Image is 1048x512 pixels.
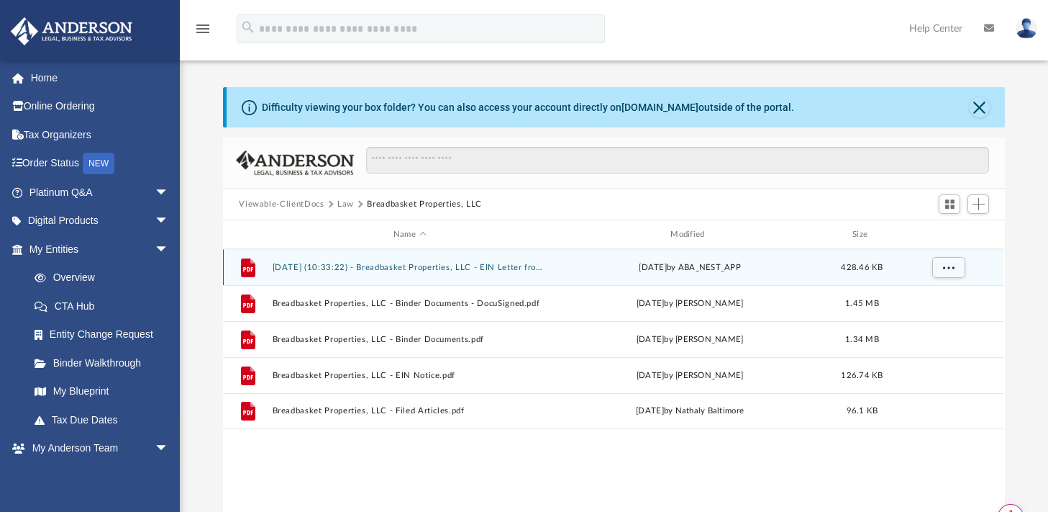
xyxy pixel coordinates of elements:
button: Breadbasket Properties, LLC - EIN Notice.pdf [273,371,547,380]
button: Close [970,97,990,117]
span: arrow_drop_down [155,434,183,464]
img: User Pic [1016,18,1037,39]
button: Breadbasket Properties, LLC - Filed Articles.pdf [273,406,547,416]
a: Home [10,63,191,92]
a: Binder Walkthrough [20,349,191,377]
a: [DOMAIN_NAME] [621,102,698,113]
img: Anderson Advisors Platinum Portal [6,17,137,45]
div: id [898,228,998,241]
span: 428.46 KB [842,264,883,271]
button: Switch to Grid View [939,194,960,215]
button: Viewable-ClientDocs [239,198,324,211]
button: Law [337,198,354,211]
div: Name [272,228,547,241]
i: menu [194,20,211,37]
a: Overview [20,264,191,292]
a: Tax Organizers [10,120,191,149]
button: [DATE] (10:33:22) - Breadbasket Properties, LLC - EIN Letter from IRS.pdf [273,263,547,272]
button: Add [967,194,989,215]
div: [DATE] by Nathaly Baltimore [553,405,827,418]
a: Order StatusNEW [10,149,191,179]
button: Breadbasket Properties, LLC - Binder Documents.pdf [273,335,547,344]
span: arrow_drop_down [155,235,183,264]
a: Tax Due Dates [20,405,191,434]
span: 126.74 KB [842,372,883,379]
a: My Anderson Teamarrow_drop_down [10,434,183,463]
div: NEW [83,153,114,174]
span: 1.45 MB [845,300,879,307]
span: 96.1 KB [847,407,878,415]
input: Search files and folders [366,147,989,174]
button: Breadbasket Properties, LLC [367,198,482,211]
a: Platinum Q&Aarrow_drop_down [10,178,191,207]
a: CTA Hub [20,292,191,320]
div: Size [834,228,891,241]
span: arrow_drop_down [155,207,183,236]
div: Difficulty viewing your box folder? You can also access your account directly on outside of the p... [262,100,794,115]
button: Breadbasket Properties, LLC - Binder Documents - DocuSigned.pdf [273,299,547,308]
a: My Anderson Team [20,462,176,491]
div: [DATE] by [PERSON_NAME] [553,297,827,310]
i: search [240,19,256,35]
span: 1.34 MB [845,336,879,343]
div: [DATE] by [PERSON_NAME] [553,369,827,382]
a: My Entitiesarrow_drop_down [10,235,191,264]
a: Online Ordering [10,92,191,121]
span: arrow_drop_down [155,178,183,207]
div: [DATE] by [PERSON_NAME] [553,333,827,346]
div: [DATE] by ABA_NEST_APP [553,261,827,274]
button: More options [932,257,965,279]
a: Entity Change Request [20,320,191,349]
a: My Blueprint [20,377,183,406]
div: id [229,228,265,241]
div: Modified [552,228,827,241]
a: Digital Productsarrow_drop_down [10,207,191,235]
a: menu [194,27,211,37]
